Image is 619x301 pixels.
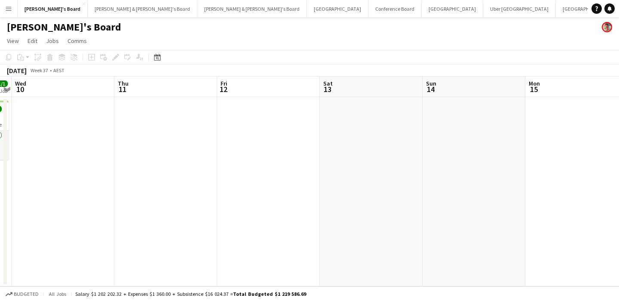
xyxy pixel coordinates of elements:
a: View [3,35,22,46]
a: Comms [64,35,90,46]
span: View [7,37,19,45]
span: 13 [322,84,333,94]
h1: [PERSON_NAME]'s Board [7,21,121,34]
span: 14 [425,84,436,94]
span: Edit [28,37,37,45]
span: Week 37 [28,67,50,74]
button: [PERSON_NAME]'s Board [18,0,88,17]
div: AEST [53,67,64,74]
button: [GEOGRAPHIC_DATA] [556,0,617,17]
span: 11 [116,84,129,94]
button: [GEOGRAPHIC_DATA] [307,0,368,17]
span: 15 [527,84,540,94]
div: Salary $1 202 202.32 + Expenses $1 360.00 + Subsistence $16 024.37 = [75,291,306,297]
span: Total Budgeted $1 219 586.69 [233,291,306,297]
button: [PERSON_NAME] & [PERSON_NAME]'s Board [197,0,307,17]
button: Conference Board [368,0,422,17]
button: [GEOGRAPHIC_DATA] [422,0,483,17]
span: Jobs [46,37,59,45]
span: 10 [14,84,26,94]
div: [DATE] [7,66,27,75]
span: Wed [15,80,26,87]
span: Mon [529,80,540,87]
a: Edit [24,35,41,46]
span: 12 [219,84,227,94]
span: Sat [323,80,333,87]
span: Thu [118,80,129,87]
app-user-avatar: Victoria Hunt [602,22,612,32]
span: Sun [426,80,436,87]
a: Jobs [43,35,62,46]
span: All jobs [47,291,68,297]
span: Comms [67,37,87,45]
span: Fri [221,80,227,87]
button: Budgeted [4,289,40,299]
button: [PERSON_NAME] & [PERSON_NAME]'s Board [88,0,197,17]
span: Budgeted [14,291,39,297]
button: Uber [GEOGRAPHIC_DATA] [483,0,556,17]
